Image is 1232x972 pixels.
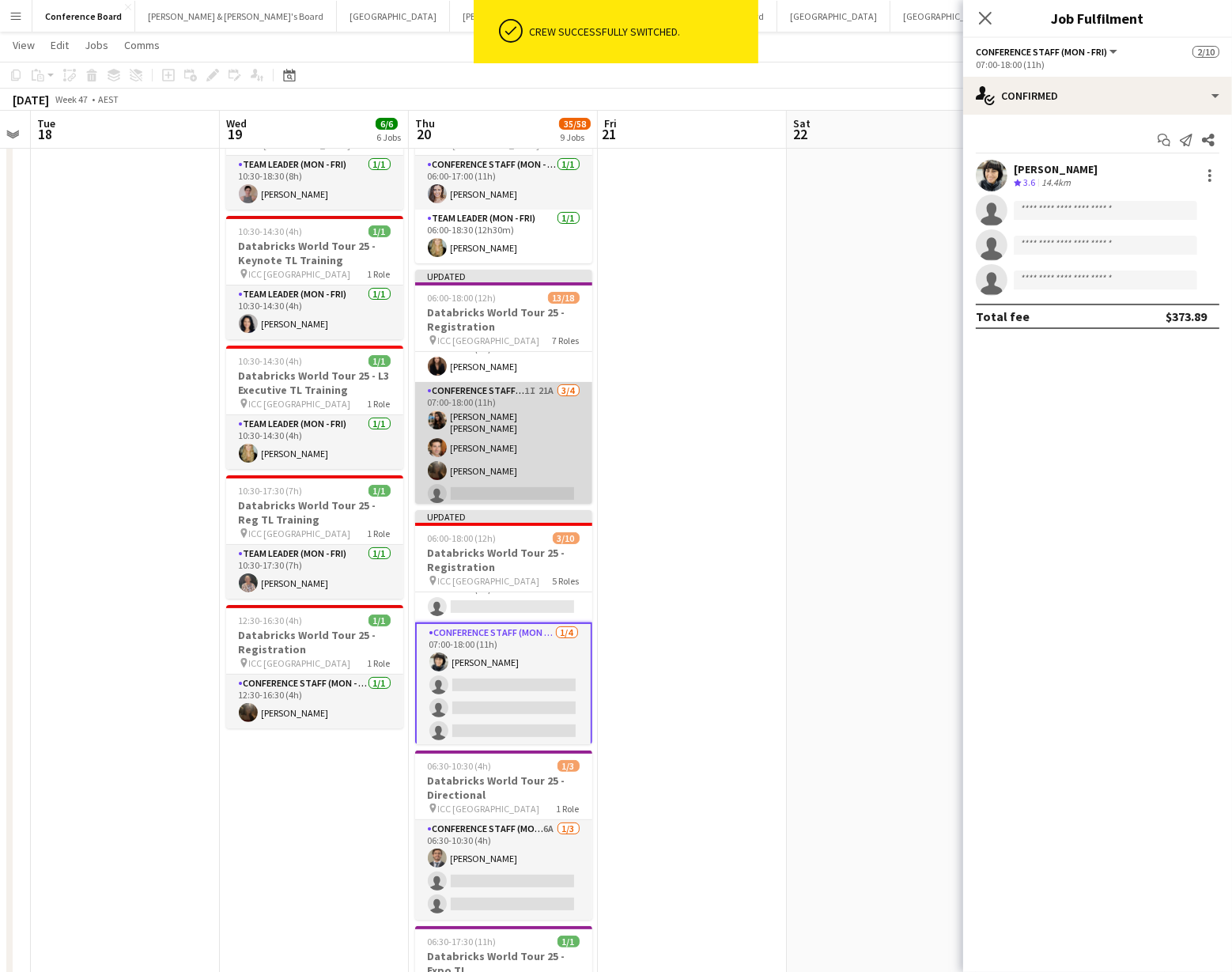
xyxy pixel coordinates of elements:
h3: Databricks World Tour 25 - Registration [415,305,592,334]
span: 1/1 [368,615,391,626]
div: Total fee [976,308,1030,324]
span: Week 47 [52,93,92,105]
div: [PERSON_NAME] [1014,162,1098,176]
div: 6 Jobs [376,131,401,143]
app-card-role: Conference Staff (Mon - Fri)6A1/306:30-10:30 (4h)[PERSON_NAME] [415,820,592,920]
span: 10:30-17:30 (7h) [239,485,303,497]
span: 2/10 [1192,46,1219,58]
h3: Databricks World Tour 25 - L3 Executive TL Training [226,369,403,397]
span: 1/1 [557,936,580,947]
span: Edit [51,38,69,52]
div: AEST [98,93,119,105]
span: 1 Role [368,657,391,669]
h3: Databricks World Tour 25 - Registration [226,628,403,656]
span: 6/6 [376,118,398,130]
button: Conference Board [32,1,135,32]
app-job-card: 12:30-16:30 (4h)1/1Databricks World Tour 25 - Registration ICC [GEOGRAPHIC_DATA]1 RoleConference ... [226,605,403,728]
span: Fri [604,116,617,130]
a: Edit [44,35,75,55]
span: 21 [602,125,617,143]
button: Conference Staff (Mon - Fri) [976,46,1120,58]
span: 3/10 [553,532,580,544]
span: 1/1 [368,355,391,367]
span: ICC [GEOGRAPHIC_DATA] [249,657,351,669]
span: 1 Role [557,803,580,815]
app-card-role: Conference Staff (Mon - Fri)1/112:30-16:30 (4h)[PERSON_NAME] [226,675,403,728]
app-job-card: Updated06:00-18:00 (12h)3/10Databricks World Tour 25 - Registration ICC [GEOGRAPHIC_DATA]5 RolesC... [415,510,592,744]
div: 14.4km [1038,176,1074,190]
span: 1 Role [368,398,391,410]
app-job-card: 10:30-17:30 (7h)1/1Databricks World Tour 25 - Reg TL Training ICC [GEOGRAPHIC_DATA]1 RoleTeam Lea... [226,475,403,599]
span: 20 [413,125,435,143]
span: ICC [GEOGRAPHIC_DATA] [249,398,351,410]
app-job-card: 06:30-10:30 (4h)1/3Databricks World Tour 25 - Directional ICC [GEOGRAPHIC_DATA]1 RoleConference S... [415,751,592,920]
span: 13/18 [548,292,580,304]
span: Jobs [85,38,108,52]
h3: Databricks World Tour 25 - Directional [415,773,592,802]
app-card-role: Team Leader (Mon - Fri)1/110:30-18:30 (8h)[PERSON_NAME] [226,156,403,210]
span: Wed [226,116,247,130]
button: [GEOGRAPHIC_DATA] [337,1,450,32]
span: 18 [35,125,55,143]
span: ICC [GEOGRAPHIC_DATA] [438,575,540,587]
app-card-role: Conference Staff (Mon - Fri)0/107:00-16:00 (9h) [415,569,592,622]
a: Comms [118,35,166,55]
button: [GEOGRAPHIC_DATA] [777,1,890,32]
span: 1 Role [368,268,391,280]
app-card-role: Conference Staff (Mon - Fri)1/107:00-16:00 (9h)[PERSON_NAME] [415,328,592,382]
span: View [13,38,35,52]
span: 06:30-10:30 (4h) [428,760,492,772]
span: 19 [224,125,247,143]
span: 10:30-14:30 (4h) [239,355,303,367]
span: 12:30-16:30 (4h) [239,615,303,626]
span: Comms [124,38,160,52]
span: Conference Staff (Mon - Fri) [976,46,1107,58]
span: 3.6 [1023,176,1035,188]
span: 06:00-18:00 (12h) [428,532,497,544]
div: Updated [415,270,592,282]
app-job-card: 10:30-14:30 (4h)1/1Databricks World Tour 25 - L3 Executive TL Training ICC [GEOGRAPHIC_DATA]1 Rol... [226,346,403,469]
span: Sat [793,116,811,130]
h3: Databricks World Tour 25 - Reg TL Training [226,498,403,527]
span: 35/58 [559,118,591,130]
button: [GEOGRAPHIC_DATA]/[GEOGRAPHIC_DATA] [890,1,1094,32]
span: 1/3 [557,760,580,772]
app-job-card: 06:00-18:30 (12h30m)2/2Databricks World Tour 25 - Executive Forum L3 ICC [GEOGRAPHIC_DATA]2 Roles... [415,86,592,263]
app-card-role: Conference Staff (Mon - Fri)1/407:00-18:00 (11h)[PERSON_NAME] [415,622,592,748]
span: 06:00-18:00 (12h) [428,292,497,304]
div: 07:00-18:00 (11h) [976,59,1219,70]
h3: Databricks World Tour 25 - Registration [415,546,592,574]
div: $373.89 [1166,308,1207,324]
h3: Databricks World Tour 25 - Keynote TL Training [226,239,403,267]
app-card-role: Team Leader (Mon - Fri)1/110:30-14:30 (4h)[PERSON_NAME] [226,286,403,339]
span: 5 Roles [553,575,580,587]
a: Jobs [78,35,115,55]
span: ICC [GEOGRAPHIC_DATA] [249,528,351,539]
app-card-role: Team Leader (Mon - Fri)1/110:30-17:30 (7h)[PERSON_NAME] [226,545,403,599]
div: [DATE] [13,92,49,108]
span: 10:30-14:30 (4h) [239,225,303,237]
app-job-card: 10:30-14:30 (4h)1/1Databricks World Tour 25 - Keynote TL Training ICC [GEOGRAPHIC_DATA]1 RoleTeam... [226,216,403,339]
app-job-card: Updated06:00-18:00 (12h)13/18Databricks World Tour 25 - Registration ICC [GEOGRAPHIC_DATA]7 Roles... [415,270,592,504]
span: ICC [GEOGRAPHIC_DATA] [438,335,540,346]
span: 7 Roles [553,335,580,346]
span: Thu [415,116,435,130]
app-card-role: Team Leader (Mon - Fri)1/110:30-14:30 (4h)[PERSON_NAME] [226,415,403,469]
div: Crew successfully switched. [529,25,752,39]
app-card-role: Team Leader (Mon - Fri)1/106:00-18:30 (12h30m)[PERSON_NAME] [415,210,592,263]
div: Confirmed [963,77,1232,115]
span: 06:30-17:30 (11h) [428,936,497,947]
div: Updated [415,510,592,523]
span: 1/1 [368,485,391,497]
h3: Job Fulfilment [963,8,1232,28]
div: 9 Jobs [560,131,590,143]
span: ICC [GEOGRAPHIC_DATA] [438,803,540,815]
